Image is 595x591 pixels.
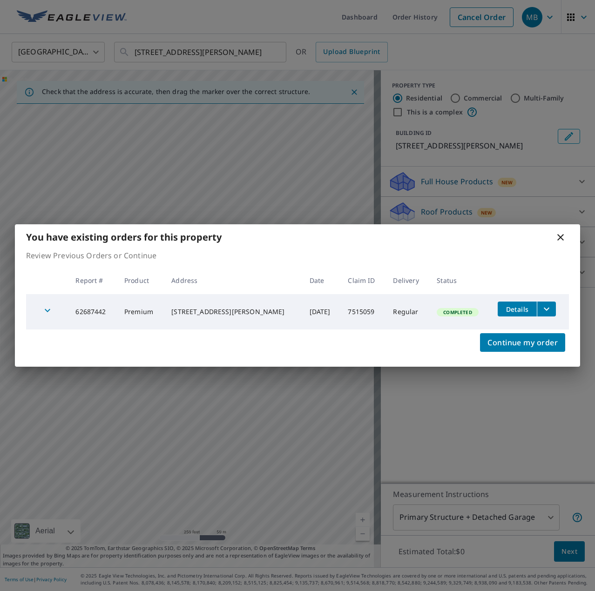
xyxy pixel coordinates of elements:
td: Premium [117,294,164,329]
th: Status [429,267,490,294]
span: Continue my order [487,336,558,349]
th: Report # [68,267,117,294]
th: Delivery [385,267,429,294]
td: [DATE] [302,294,341,329]
th: Claim ID [340,267,385,294]
button: Continue my order [480,333,565,352]
th: Product [117,267,164,294]
b: You have existing orders for this property [26,231,222,243]
td: 7515059 [340,294,385,329]
span: Completed [438,309,477,316]
th: Date [302,267,341,294]
span: Details [503,305,531,314]
button: filesDropdownBtn-62687442 [537,302,556,316]
th: Address [164,267,302,294]
button: detailsBtn-62687442 [498,302,537,316]
p: Review Previous Orders or Continue [26,250,569,261]
div: [STREET_ADDRESS][PERSON_NAME] [171,307,294,316]
td: Regular [385,294,429,329]
td: 62687442 [68,294,117,329]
